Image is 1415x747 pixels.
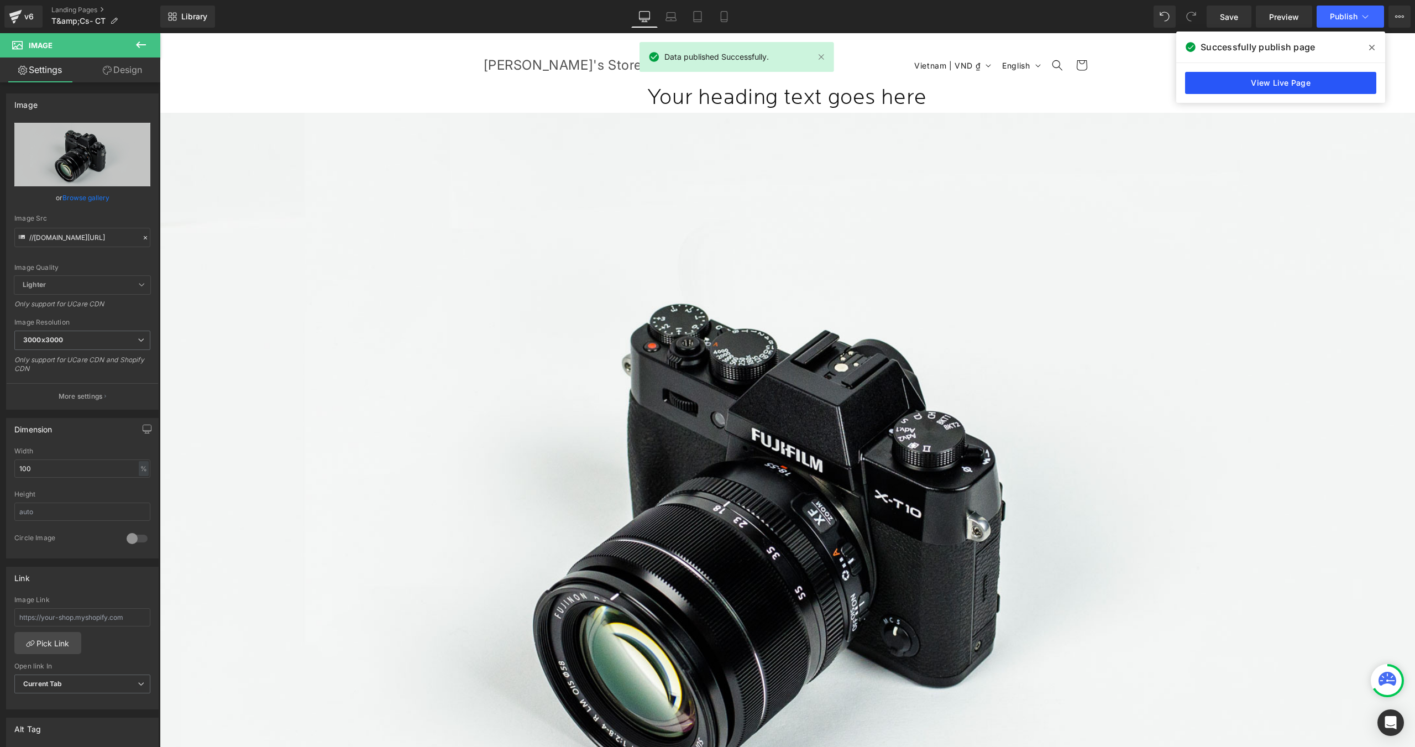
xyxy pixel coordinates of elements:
button: More settings [7,383,158,409]
span: [PERSON_NAME]'s Store 2 [324,24,494,40]
input: auto [14,459,150,478]
a: Design [82,58,163,82]
a: Landing Pages [51,6,160,14]
span: Publish [1330,12,1358,21]
span: Vietnam | VND ₫ [754,27,821,38]
div: Dimension [14,419,53,434]
summary: Search [885,20,910,44]
input: https://your-shop.myshopify.com [14,608,150,626]
div: v6 [22,9,36,24]
button: More [1388,6,1411,28]
a: View Live Page [1185,72,1376,94]
div: Image Link [14,596,150,604]
div: Width [14,447,150,455]
div: Image Src [14,215,150,222]
div: Image Quality [14,264,150,271]
p: More settings [59,391,103,401]
div: Only support for UCare CDN and Shopify CDN [14,356,150,380]
a: Tablet [684,6,711,28]
div: or [14,192,150,203]
a: Desktop [631,6,658,28]
div: Height [14,490,150,498]
a: Mobile [711,6,737,28]
a: [PERSON_NAME]'s Store 2 [319,22,498,43]
button: Publish [1317,6,1384,28]
span: Library [181,12,207,22]
span: Image [29,41,53,50]
input: Link [14,228,150,247]
button: Undo [1154,6,1176,28]
b: Current Tab [23,680,62,688]
span: Preview [1269,11,1299,23]
a: v6 [4,6,43,28]
div: % [139,461,149,476]
input: auto [14,503,150,521]
a: Browse gallery [62,188,109,207]
button: Redo [1180,6,1202,28]
span: English [842,27,870,38]
button: Vietnam | VND ₫ [748,22,836,43]
b: 3000x3000 [23,336,63,344]
a: Laptop [658,6,684,28]
button: English [836,22,885,43]
div: Open link In [14,662,150,670]
div: Image Resolution [14,318,150,326]
span: T&amp;Cs- CT [51,17,106,25]
div: Only support for UCare CDN [14,300,150,316]
div: Open Intercom Messenger [1377,709,1404,736]
b: Lighter [23,280,46,289]
a: New Library [160,6,215,28]
span: Save [1220,11,1238,23]
a: Preview [1256,6,1312,28]
div: Circle Image [14,534,116,545]
span: Data published Successfully. [664,51,769,63]
div: Link [14,567,30,583]
a: Pick Link [14,632,81,654]
span: Successfully publish page [1201,40,1315,54]
div: Image [14,94,38,109]
div: Alt Tag [14,718,41,734]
